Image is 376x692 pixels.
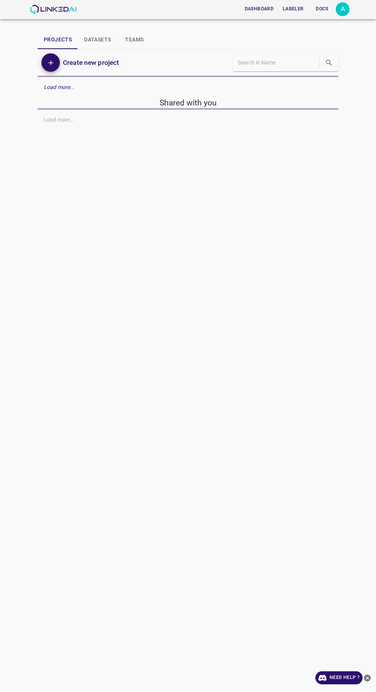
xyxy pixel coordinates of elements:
[280,3,307,15] button: Labeler
[310,3,334,15] button: Docs
[238,57,318,68] input: Search in Name
[38,80,338,94] div: Load more...
[315,671,363,684] a: Need Help ?
[30,5,76,14] img: LinkedAI
[117,31,152,49] button: Teams
[336,2,350,16] button: Open settings
[240,1,278,17] a: Dashboard
[363,671,372,684] button: close-help
[38,31,78,49] button: Projects
[38,97,338,108] h5: Shared with you
[60,57,119,68] a: Create new project
[242,3,277,15] button: Dashboard
[336,2,350,16] div: A
[63,57,119,68] h6: Create new project
[44,84,75,90] em: Load more...
[41,53,60,72] button: Add
[278,1,308,17] a: Labeler
[321,55,337,71] button: search
[308,1,336,17] a: Docs
[78,31,117,49] button: Datasets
